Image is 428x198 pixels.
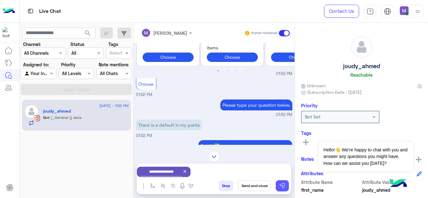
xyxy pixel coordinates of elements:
[367,8,374,15] img: tab
[23,61,49,68] label: Assigned to:
[148,180,158,191] button: select flow
[171,183,176,188] img: create order
[276,112,292,118] span: 01:52 PM
[220,99,292,110] p: 3/9/2025, 1:52 PM
[416,157,421,162] img: add
[350,72,373,78] h6: Reachable
[61,61,76,68] label: Priority
[3,5,15,18] img: Logo
[301,170,323,176] h6: Attributes
[188,184,193,189] img: make a call
[84,29,91,37] span: search
[80,28,96,41] button: search
[3,27,14,38] img: 317874714732967
[160,183,165,188] img: Trigger scenario
[138,81,154,87] span: Choose
[108,49,123,58] div: Select
[143,53,194,62] button: Choose
[279,183,285,189] img: send message
[238,180,271,191] button: Send and close
[301,130,422,136] h6: Tags
[99,61,128,68] label: Note mentions
[362,179,422,185] span: Attribute Value
[271,53,322,62] button: Choose
[27,7,34,15] img: tab
[234,68,240,74] button: 3 of 2
[136,92,152,97] span: 01:52 PM
[351,36,372,58] img: defaultAdmin.png
[140,182,147,190] img: send attachment
[319,142,413,171] span: Hello!👋 We're happy to chat with you and answer any questions you might have. How can we assist y...
[400,6,409,15] img: userImage
[307,89,362,95] span: Subscription Date : [DATE]
[198,140,292,164] p: 3/9/2025, 1:52 PM
[34,115,40,121] img: Instagram
[243,68,249,74] button: 4 of 2
[301,156,314,162] h6: Notes
[219,180,233,191] button: Drop
[39,7,61,16] p: Live Chat
[301,179,361,185] span: Attribute Name
[387,173,409,195] img: hulul-logo.png
[43,109,71,114] h5: joudy_ahmed
[24,104,39,119] img: defaultAdmin.png
[136,119,202,130] p: 3/9/2025, 1:52 PM
[301,187,361,193] span: first_name
[158,180,168,191] button: Trigger scenario
[362,187,422,193] span: joudy_ahmed
[21,84,132,95] button: Apply Filters
[49,115,81,120] span: : General Q data
[207,53,258,62] button: Choose
[136,133,152,138] span: 01:52 PM
[215,68,221,74] button: 1 of 2
[384,8,391,15] img: tab
[179,182,186,190] img: send voice note
[276,71,292,77] span: 01:52 PM
[209,151,220,162] img: scroll
[99,103,128,109] span: [DATE] - 1:52 PM
[414,8,422,15] img: profile
[324,5,359,18] a: Contact Us
[343,63,380,70] h5: joudy_ahmed
[150,183,155,188] img: select flow
[301,82,326,89] span: Unknown
[224,68,231,74] button: 2 of 2
[43,115,49,120] span: Bot
[168,180,179,191] button: create order
[23,41,41,48] label: Channel:
[251,31,278,36] small: Human Handover
[108,41,118,48] label: Tags
[70,41,84,48] label: Status
[364,5,376,18] a: tab
[301,103,317,108] h6: Priority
